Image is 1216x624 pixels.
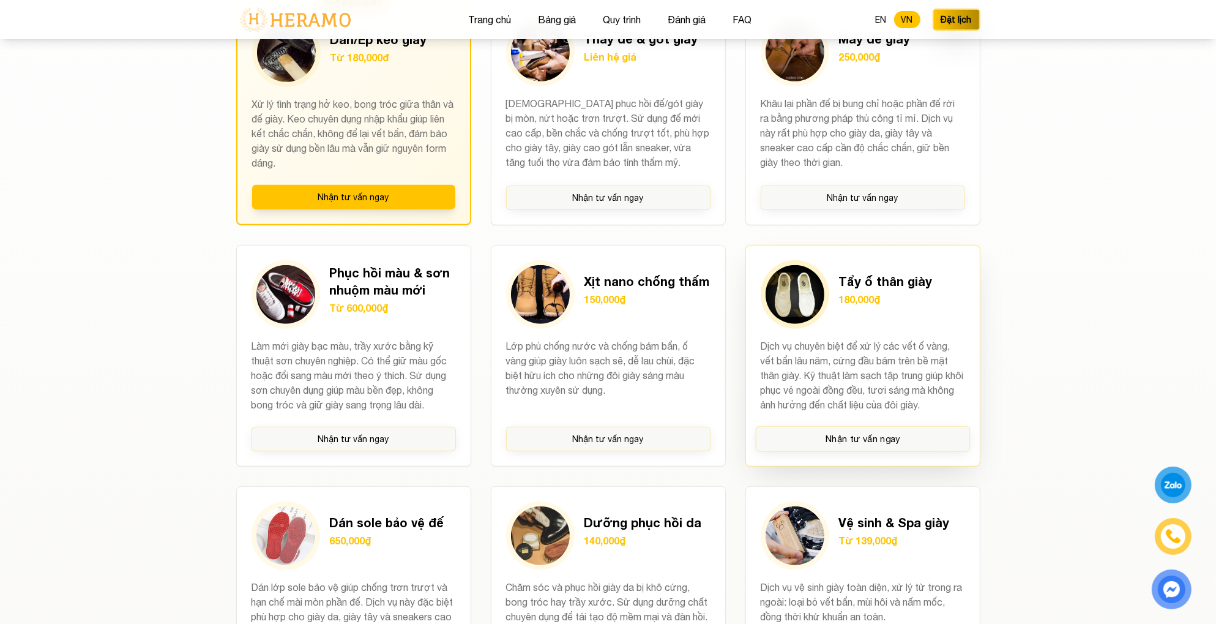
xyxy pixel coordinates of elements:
button: Nhận tư vấn ngay [506,186,711,210]
img: logo-with-text.png [236,7,354,32]
img: Dán sole bảo vệ đế [256,506,315,565]
button: Nhận tư vấn ngay [755,426,970,452]
p: Liên hệ giá [584,50,698,64]
h3: Vệ sinh & Spa giày [839,514,950,531]
img: phone-icon [1166,530,1181,543]
button: Nhận tư vấn ngay [252,185,455,209]
p: Làm mới giày bạc màu, trầy xước bằng kỹ thuật sơn chuyên nghiệp. Có thể giữ màu gốc hoặc đổi sang... [252,339,456,412]
img: Phục hồi màu & sơn nhuộm màu mới [256,265,315,324]
button: EN [868,11,894,28]
img: Thay đế & gót giày [511,23,570,81]
h3: Dưỡng phục hồi da [584,514,702,531]
h3: Dán sole bảo vệ đế [330,514,444,531]
button: Bảng giá [534,12,580,28]
p: 180,000₫ [839,292,933,307]
p: Lớp phủ chống nước và chống bám bẩn, ố vàng giúp giày luôn sạch sẽ, dễ lau chùi, đặc biệt hữu ích... [506,339,711,412]
button: Nhận tư vấn ngay [761,186,965,210]
button: Trang chủ [464,12,515,28]
img: Dưỡng phục hồi da [511,506,570,565]
img: Dán/Ép keo giày [257,23,316,82]
img: Xịt nano chống thấm [511,265,570,324]
p: 250,000₫ [839,50,911,64]
p: Từ 180,000đ [330,50,427,65]
p: Khâu lại phần đế bị bung chỉ hoặc phần đế rời ra bằng phương pháp thủ công tỉ mỉ. Dịch vụ này rất... [761,96,965,171]
button: Quy trình [600,12,645,28]
p: Xử lý tình trạng hở keo, bong tróc giữa thân và đế giày. Keo chuyên dụng nhập khẩu giúp liên kết ... [252,97,455,170]
h3: Tẩy ố thân giày [839,273,933,290]
p: Từ 139,000₫ [839,533,950,548]
p: 150,000₫ [584,292,710,307]
p: 140,000₫ [584,533,702,548]
p: [DEMOGRAPHIC_DATA] phục hồi đế/gót giày bị mòn, nứt hoặc trơn trượt. Sử dụng đế mới cao cấp, bền ... [506,96,711,171]
img: Vệ sinh & Spa giày [766,506,824,565]
a: phone-icon [1157,520,1190,553]
button: Đặt lịch [933,9,980,31]
h3: Phục hồi màu & sơn nhuộm màu mới [330,264,456,298]
h3: Dán/Ép keo giày [330,31,427,48]
h3: Xịt nano chống thấm [584,273,710,290]
p: Từ 600,000₫ [330,301,456,315]
button: Nhận tư vấn ngay [252,427,456,451]
button: VN [894,11,920,28]
p: Dịch vụ chuyên biệt để xử lý các vết ố vàng, vết bẩn lâu năm, cứng đầu bám trên bề mặt thân giày.... [761,339,965,412]
button: FAQ [729,12,756,28]
img: Tẩy ố thân giày [766,265,824,324]
p: 650,000₫ [330,533,444,548]
img: May đế giày [766,23,824,81]
button: Đánh giá [665,12,710,28]
button: Nhận tư vấn ngay [506,427,711,451]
